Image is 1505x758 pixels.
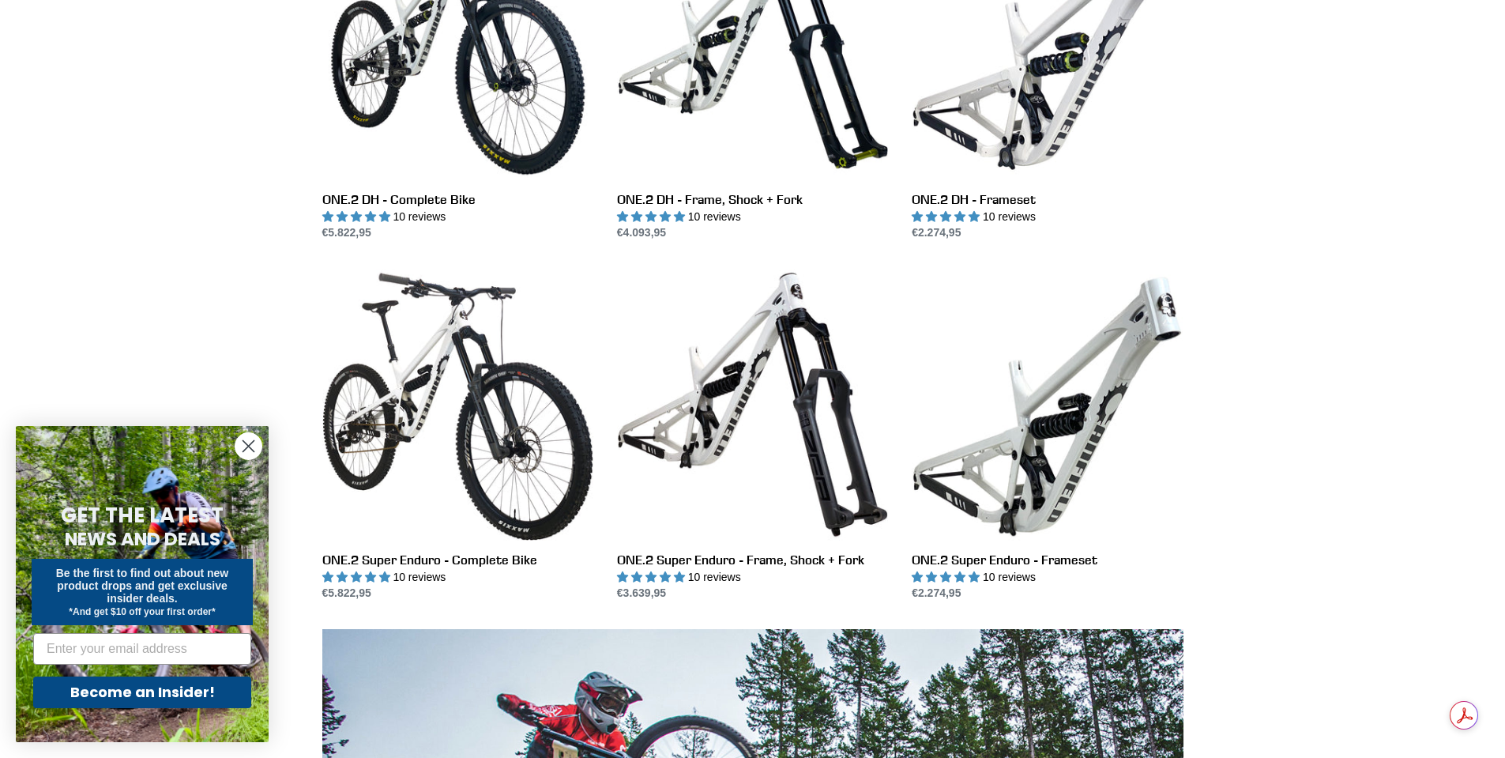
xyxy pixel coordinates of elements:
span: NEWS AND DEALS [65,526,220,552]
span: *And get $10 off your first order* [69,606,215,617]
button: Close dialog [235,432,262,460]
button: Become an Insider! [33,677,251,708]
span: Be the first to find out about new product drops and get exclusive insider deals. [56,567,229,605]
span: GET THE LATEST [61,501,224,530]
input: Enter your email address [33,633,251,665]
